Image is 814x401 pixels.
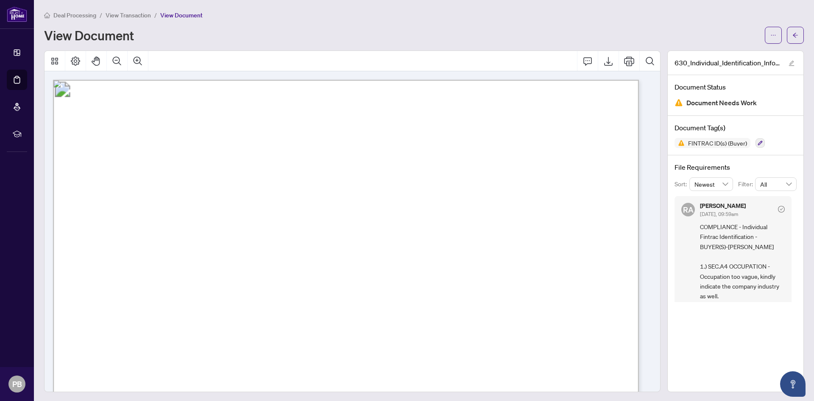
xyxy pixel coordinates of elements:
span: Deal Processing [53,11,96,19]
span: 630_Individual_Identification_Information_Record__1__-_OREA.pdf [675,58,781,68]
h4: File Requirements [675,162,797,172]
span: All [760,178,792,191]
li: / [154,10,157,20]
span: ellipsis [770,32,776,38]
span: COMPLIANCE - Individual Fintrac Identification - BUYER(S)-[PERSON_NAME] 1.) SEC.A4 OCCUPATION - O... [700,222,785,301]
img: logo [7,6,27,22]
h1: View Document [44,28,134,42]
span: home [44,12,50,18]
span: View Document [160,11,203,19]
p: Filter: [738,179,755,189]
li: / [100,10,102,20]
button: Open asap [780,371,806,397]
span: RA [683,204,694,216]
h5: [PERSON_NAME] [700,203,746,209]
span: View Transaction [106,11,151,19]
span: edit [789,60,794,66]
img: Document Status [675,98,683,107]
h4: Document Tag(s) [675,123,797,133]
span: [DATE], 09:59am [700,211,738,217]
span: check-circle [778,206,785,213]
span: arrow-left [792,32,798,38]
span: Document Needs Work [686,97,757,109]
img: Status Icon [675,138,685,148]
p: Sort: [675,179,689,189]
span: Newest [694,178,728,191]
span: PB [12,378,22,390]
h4: Document Status [675,82,797,92]
span: FINTRAC ID(s) (Buyer) [685,140,750,146]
